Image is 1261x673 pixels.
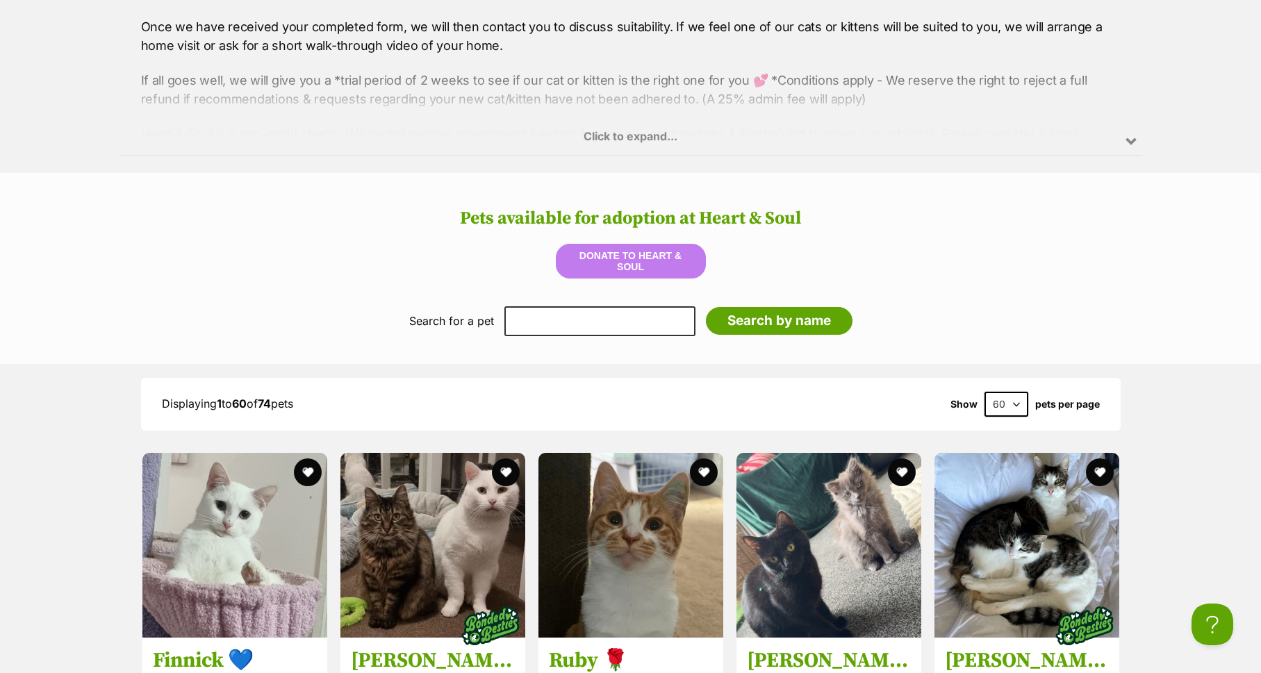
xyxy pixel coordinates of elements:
[120,47,1142,155] div: Click to expand...
[706,307,852,335] input: Search by name
[556,244,706,279] button: Donate to Heart & Soul
[950,399,978,410] span: Show
[934,453,1119,638] img: Lottie and Tilly 🌸🌻
[888,458,916,486] button: favourite
[492,458,520,486] button: favourite
[258,397,271,410] strong: 74
[1050,591,1119,660] img: bonded besties
[162,397,293,410] span: Displaying to of pets
[142,453,327,638] img: Finnick 💙
[340,453,525,638] img: Angelo & Mist💜💙
[736,453,921,638] img: Lenny & Stormy
[538,453,723,638] img: Ruby 🌹
[294,458,322,486] button: favourite
[217,397,222,410] strong: 1
[1086,458,1114,486] button: favourite
[1035,399,1100,410] label: pets per page
[1192,604,1233,645] iframe: Help Scout Beacon - Open
[232,397,247,410] strong: 60
[690,458,718,486] button: favourite
[409,315,494,327] label: Search for a pet
[141,17,1121,55] p: Once we have received your completed form, we will then contact you to discuss suitability. If we...
[14,208,1247,229] h2: Pets available for adoption at Heart & Soul
[456,591,525,660] img: bonded besties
